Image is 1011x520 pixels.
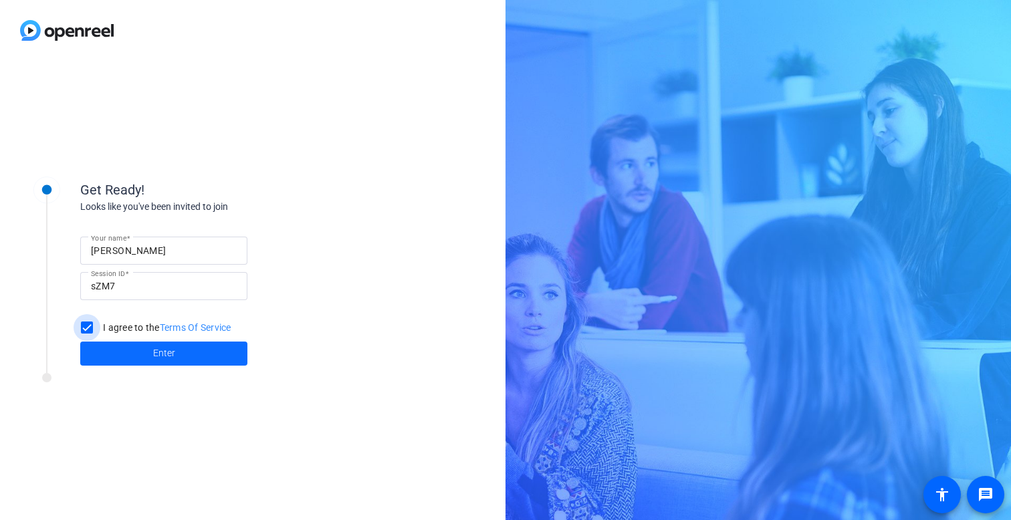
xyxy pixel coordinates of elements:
[160,322,231,333] a: Terms Of Service
[934,487,950,503] mat-icon: accessibility
[80,200,348,214] div: Looks like you've been invited to join
[91,269,125,277] mat-label: Session ID
[153,346,175,360] span: Enter
[80,180,348,200] div: Get Ready!
[100,321,231,334] label: I agree to the
[978,487,994,503] mat-icon: message
[80,342,247,366] button: Enter
[91,234,126,242] mat-label: Your name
